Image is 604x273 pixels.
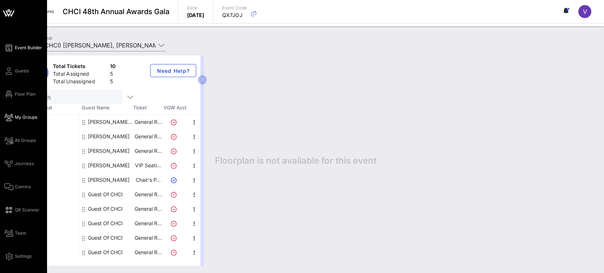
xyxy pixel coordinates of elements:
[79,104,133,112] span: Guest Name
[15,207,39,213] span: QR Scanner
[15,253,31,260] span: Settings
[4,159,34,168] a: Journeys
[53,78,107,87] div: Total Unassigned
[4,43,42,52] a: Event Builder
[25,231,79,245] div: -
[25,202,79,216] div: -
[25,144,79,158] div: -
[222,4,247,12] p: Event Code
[25,245,79,260] div: -
[88,231,123,245] div: Guest Of CHCI
[25,187,79,202] div: -
[134,202,162,216] p: General R…
[156,68,190,74] span: Need Help?
[162,104,187,112] span: VOW Acct
[133,104,162,112] span: Ticket
[88,144,130,158] div: Leslie Adames
[134,245,162,260] p: General R…
[222,12,247,19] p: QX7JOJ
[25,173,79,187] div: -
[63,6,169,17] span: CHCI 48th Annual Awards Gala
[578,5,591,18] div: V
[88,216,123,231] div: Guest Of CHCI
[4,90,35,98] a: Floor Plan
[110,63,116,72] div: 10
[88,129,130,144] div: Cya Nelson
[134,187,162,202] p: General R…
[15,91,35,97] span: Floor Plan
[134,115,162,129] p: General R…
[150,64,196,77] button: Need Help?
[4,252,31,261] a: Settings
[4,182,31,191] a: Comms
[110,78,116,87] div: 5
[88,158,130,173] div: Maria Martinez Contreras
[4,136,36,145] a: All Groups
[88,202,123,216] div: Guest Of CHCI
[15,114,37,121] span: My Groups
[25,115,79,129] div: 117 • 1
[25,129,79,144] div: -
[88,173,130,187] div: Nathalie Maldonado
[4,113,37,122] a: My Groups
[134,144,162,158] p: General R…
[4,67,29,75] a: Guests
[53,63,107,72] div: Total Tickets
[583,8,587,15] span: V
[4,206,39,214] a: QR Scanner
[134,231,162,245] p: General R…
[215,155,376,166] span: Floorplan is not available for this event
[15,68,29,74] span: Guests
[187,12,204,19] p: [DATE]
[25,158,79,173] div: -
[15,45,42,51] span: Event Builder
[25,216,79,231] div: -
[134,129,162,144] p: General R…
[110,70,116,79] div: 5
[25,104,79,112] span: Table, Seat
[53,70,107,79] div: Total Assigned
[88,245,123,260] div: Guest Of CHCI
[4,229,26,238] a: Team
[15,184,31,190] span: Comms
[15,137,36,144] span: All Groups
[134,158,162,173] p: VIP Seati…
[88,115,134,129] div: Paula Alderete CHCI
[134,216,162,231] p: General R…
[134,173,162,187] p: Chair's P…
[187,4,204,12] p: Date
[88,187,123,202] div: Guest Of CHCI
[15,160,34,167] span: Journeys
[15,230,26,236] span: Team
